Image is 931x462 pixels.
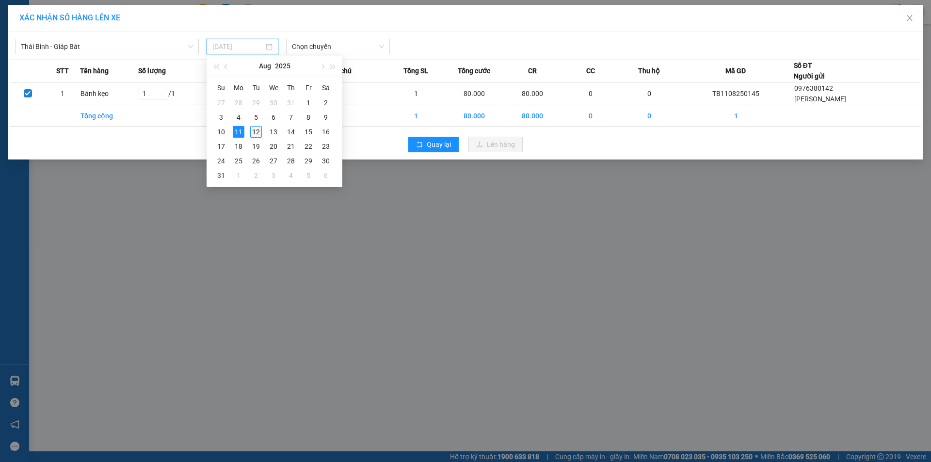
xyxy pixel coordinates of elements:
div: 20 [268,141,279,152]
td: 2025-08-16 [317,125,335,139]
div: 2 [250,170,262,181]
div: 15 [303,126,314,138]
td: 2025-08-09 [317,110,335,125]
td: 2025-08-03 [212,110,230,125]
div: 4 [285,170,297,181]
td: 2025-09-01 [230,168,247,183]
span: Mã GD [725,65,746,76]
td: --- [328,82,386,105]
td: 2025-08-17 [212,139,230,154]
span: down [160,94,166,99]
div: 29 [250,97,262,109]
span: CC [586,65,595,76]
input: 11/08/2025 [212,41,264,52]
th: We [265,80,282,96]
td: 2025-08-24 [212,154,230,168]
span: Tên hàng [80,65,109,76]
div: 27 [215,97,227,109]
td: 2025-08-19 [247,139,265,154]
span: STT [56,65,69,76]
td: 80.000 [445,105,503,127]
span: Decrease Value [157,94,168,99]
td: 2025-07-29 [247,96,265,110]
div: 23 [320,141,332,152]
div: 11 [233,126,244,138]
td: 2025-09-04 [282,168,300,183]
td: 2025-08-26 [247,154,265,168]
div: 24 [215,155,227,167]
div: 1 [233,170,244,181]
td: 2025-09-06 [317,168,335,183]
div: 26 [250,155,262,167]
div: 19 [250,141,262,152]
td: 2025-08-04 [230,110,247,125]
td: 2025-08-30 [317,154,335,168]
td: 80.000 [503,105,562,127]
td: 2025-09-05 [300,168,317,183]
div: 7 [285,112,297,123]
td: 80.000 [445,82,503,105]
div: 12 [250,126,262,138]
button: rollbackQuay lại [408,137,459,152]
td: 1 [387,105,445,127]
button: Aug [259,56,271,76]
td: 2025-08-27 [265,154,282,168]
div: 6 [268,112,279,123]
span: XÁC NHẬN SỐ HÀNG LÊN XE [19,13,120,22]
button: 2025 [275,56,290,76]
td: 0 [562,105,620,127]
td: 2025-07-30 [265,96,282,110]
td: TB1108250145 [678,82,794,105]
th: Su [212,80,230,96]
td: Bánh kẹo [80,82,138,105]
div: 1 [303,97,314,109]
span: Số lượng [138,65,166,76]
div: 2 [320,97,332,109]
td: 80.000 [503,82,562,105]
div: 28 [233,97,244,109]
td: 2025-08-14 [282,125,300,139]
span: Quay lại [427,139,451,150]
td: 2025-08-25 [230,154,247,168]
div: 16 [320,126,332,138]
span: up [160,89,166,95]
div: 5 [250,112,262,123]
td: 1 [45,82,80,105]
button: Close [896,5,923,32]
div: 21 [285,141,297,152]
td: 2025-08-11 [230,125,247,139]
td: 2025-09-03 [265,168,282,183]
td: 2025-08-01 [300,96,317,110]
td: 2025-08-20 [265,139,282,154]
td: 2025-08-23 [317,139,335,154]
div: 18 [233,141,244,152]
div: 6 [320,170,332,181]
span: close [906,14,914,22]
td: 2025-08-21 [282,139,300,154]
span: [PERSON_NAME] [794,95,846,103]
div: 13 [268,126,279,138]
span: CR [528,65,537,76]
span: Thái Bình - Giáp Bát [21,39,193,54]
td: 2025-08-07 [282,110,300,125]
td: 2025-08-02 [317,96,335,110]
td: 2025-08-08 [300,110,317,125]
th: Mo [230,80,247,96]
td: 2025-09-02 [247,168,265,183]
div: 3 [215,112,227,123]
td: 2025-08-22 [300,139,317,154]
span: Chọn chuyến [292,39,384,54]
td: Tổng cộng [80,105,138,127]
div: 25 [233,155,244,167]
td: 2025-08-28 [282,154,300,168]
td: 2025-08-18 [230,139,247,154]
div: 9 [320,112,332,123]
td: 2025-08-31 [212,168,230,183]
div: 30 [268,97,279,109]
div: 5 [303,170,314,181]
button: uploadLên hàng [468,137,523,152]
td: 2025-08-05 [247,110,265,125]
td: 0 [562,82,620,105]
td: 2025-08-06 [265,110,282,125]
div: 31 [285,97,297,109]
